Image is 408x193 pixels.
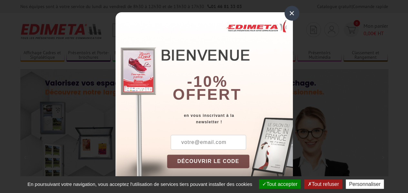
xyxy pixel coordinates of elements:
[304,179,342,189] button: Tout refuser
[187,73,228,90] b: -10%
[259,179,301,189] button: Tout accepter
[284,6,299,21] div: ×
[346,179,384,189] button: Personnaliser (fenêtre modale)
[171,135,246,150] input: votre@email.com
[173,86,242,103] font: offert
[24,181,255,187] span: En poursuivant votre navigation, vous acceptez l'utilisation de services tiers pouvant installer ...
[167,155,250,168] button: DÉCOUVRIR LE CODE
[167,112,293,125] div: en vous inscrivant à la newsletter !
